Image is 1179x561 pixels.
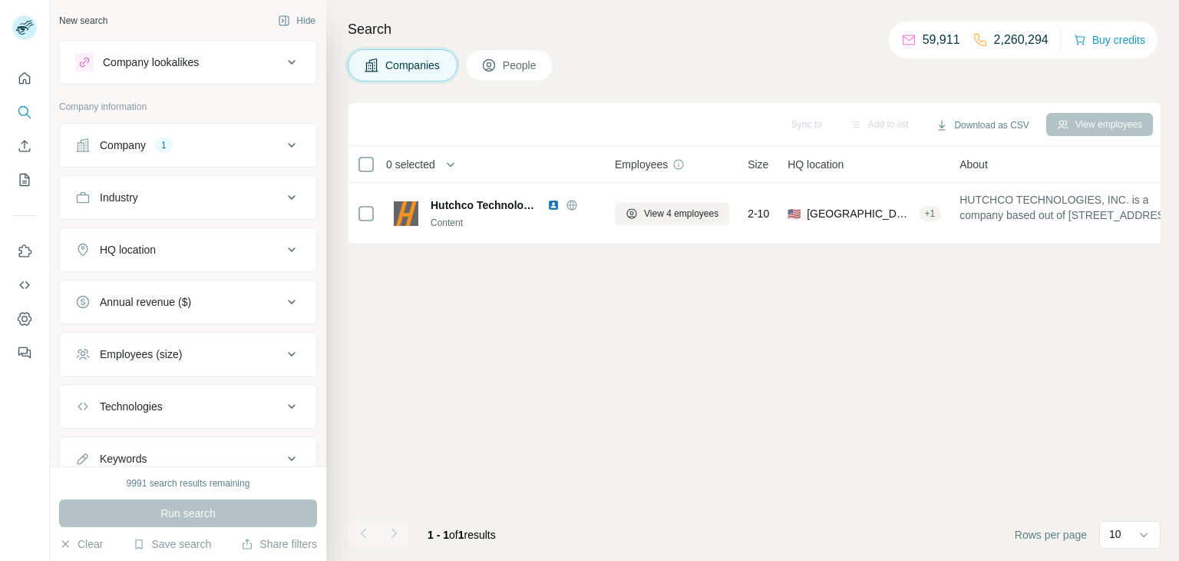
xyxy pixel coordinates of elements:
[458,529,464,541] span: 1
[133,536,211,552] button: Save search
[12,65,37,92] button: Quick start
[547,199,560,211] img: LinkedIn logo
[428,529,449,541] span: 1 - 1
[12,237,37,265] button: Use Surfe on LinkedIn
[60,179,316,216] button: Industry
[100,138,146,153] div: Company
[615,157,668,172] span: Employees
[12,271,37,299] button: Use Surfe API
[449,529,458,541] span: of
[12,132,37,160] button: Enrich CSV
[959,157,988,172] span: About
[60,284,316,320] button: Annual revenue ($)
[59,100,317,114] p: Company information
[925,114,1039,137] button: Download as CSV
[60,388,316,425] button: Technologies
[788,157,844,172] span: HQ location
[919,207,942,221] div: + 1
[12,98,37,126] button: Search
[100,242,156,257] div: HQ location
[431,216,596,230] div: Content
[1015,527,1087,543] span: Rows per page
[748,206,769,221] span: 2-10
[155,138,173,152] div: 1
[1074,29,1145,51] button: Buy credits
[788,206,801,221] span: 🇺🇸
[615,202,729,225] button: View 4 employees
[503,58,538,73] span: People
[60,231,316,268] button: HQ location
[644,207,718,221] span: View 4 employees
[241,536,317,552] button: Share filters
[103,55,199,70] div: Company lookalikes
[100,190,138,205] div: Industry
[386,157,435,172] span: 0 selected
[394,201,418,226] img: Logo of Hutchco Technologies
[748,157,768,172] span: Size
[348,18,1161,40] h4: Search
[59,14,107,28] div: New search
[428,529,496,541] span: results
[60,440,316,477] button: Keywords
[807,206,912,221] span: [GEOGRAPHIC_DATA], [GEOGRAPHIC_DATA]
[1109,526,1121,542] p: 10
[12,305,37,333] button: Dashboard
[923,31,960,49] p: 59,911
[100,399,163,414] div: Technologies
[385,58,441,73] span: Companies
[12,166,37,194] button: My lists
[60,127,316,164] button: Company1
[60,336,316,373] button: Employees (size)
[127,476,250,490] div: 9991 search results remaining
[12,339,37,367] button: Feedback
[100,451,147,466] div: Keywords
[267,9,326,32] button: Hide
[60,44,316,81] button: Company lookalikes
[994,31,1049,49] p: 2,260,294
[100,347,182,362] div: Employees (size)
[59,536,103,552] button: Clear
[431,198,540,213] span: Hutchco Technologies
[100,294,191,310] div: Annual revenue ($)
